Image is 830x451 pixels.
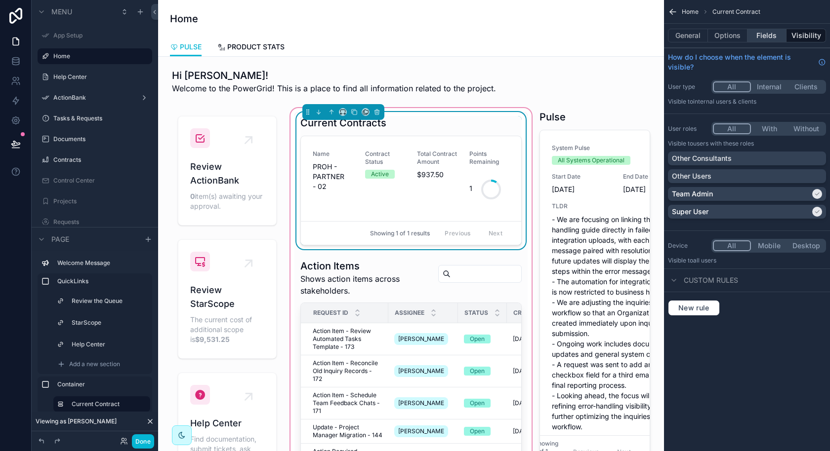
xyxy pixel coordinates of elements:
[417,170,457,180] span: $937.50
[713,123,751,134] button: All
[713,81,751,92] button: All
[53,73,150,81] label: Help Center
[788,81,825,92] button: Clients
[668,83,707,91] label: User type
[513,309,550,317] span: Created at
[668,140,826,148] p: Visible to
[668,98,826,106] p: Visible to
[708,29,747,42] button: Options
[51,234,69,244] span: Page
[53,156,150,164] label: Contracts
[53,114,150,122] label: Tasks & Requests
[170,12,198,26] h1: Home
[751,81,788,92] button: Internal
[57,277,148,285] label: QuickLinks
[693,98,756,105] span: Internal users & clients
[51,7,72,17] span: Menu
[395,309,424,317] span: ASSIGNEE
[713,240,751,251] button: All
[227,42,285,52] span: PRODUCT STATS
[32,251,158,431] div: scrollable content
[674,303,713,312] span: New rule
[417,150,457,166] span: Total Contract Amount
[53,52,146,60] label: Home
[751,123,788,134] button: With
[469,179,472,198] div: 1
[365,150,406,166] span: Contract Status
[370,229,430,237] span: Showing 1 of 1 results
[788,123,825,134] button: Without
[72,297,146,305] label: Review the Queue
[72,319,146,327] label: StarScope
[672,189,713,199] p: Team Admin
[57,380,148,388] label: Container
[53,197,150,205] label: Projects
[668,52,826,72] a: How do I choose when the element is visible?
[53,94,136,102] label: ActionBank
[57,259,148,267] label: Welcome Message
[712,8,760,16] span: Current Contract
[668,257,826,264] p: Visible to
[132,434,154,449] button: Done
[751,240,788,251] button: Mobile
[53,218,150,226] label: Requests
[693,140,754,147] span: Users with these roles
[69,360,120,368] span: Add a new section
[668,125,707,133] label: User roles
[668,242,707,250] label: Device
[672,207,708,217] p: Super User
[668,52,814,72] span: How do I choose when the element is visible?
[36,417,117,425] span: Viewing as [PERSON_NAME]
[217,38,285,58] a: PRODUCT STATS
[72,340,146,348] label: Help Center
[72,400,142,408] label: Current Contract
[788,240,825,251] button: Desktop
[53,32,150,39] label: App Setup
[668,300,720,316] button: New rule
[672,171,711,181] p: Other Users
[469,150,510,166] span: Points Remaining
[747,29,787,42] button: Fields
[668,29,708,42] button: General
[313,150,353,158] span: Name
[313,162,353,191] span: PROH - PARTNER - 02
[300,116,386,130] h1: Current Contracts
[180,42,202,52] span: PULSE
[682,8,699,16] span: Home
[170,38,202,57] a: PULSE
[371,170,389,179] div: Active
[693,257,716,264] span: all users
[787,29,826,42] button: Visibility
[464,309,488,317] span: Status
[684,275,738,285] span: Custom rules
[672,153,732,163] p: Other Consultants
[53,177,150,185] label: Control Center
[53,135,150,143] label: Documents
[301,136,521,221] a: NamePROH - PARTNER - 02Contract StatusActiveTotal Contract Amount$937.50Points Remaining1
[313,309,348,317] span: Request ID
